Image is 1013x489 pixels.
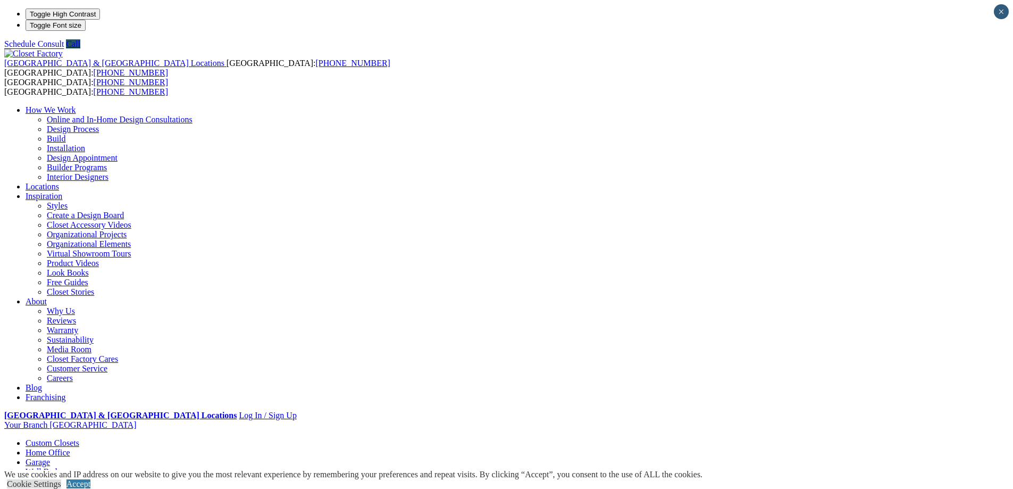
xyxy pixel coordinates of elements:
a: [PHONE_NUMBER] [315,59,390,68]
a: Installation [47,144,85,153]
a: Builder Programs [47,163,107,172]
button: Close [994,4,1009,19]
a: Log In / Sign Up [239,411,296,420]
a: Closet Accessory Videos [47,220,131,229]
a: [PHONE_NUMBER] [94,87,168,96]
a: [GEOGRAPHIC_DATA] & [GEOGRAPHIC_DATA] Locations [4,59,227,68]
a: Wall Beds [26,467,61,476]
span: Your Branch [4,420,47,429]
a: Create a Design Board [47,211,124,220]
a: Styles [47,201,68,210]
img: Closet Factory [4,49,63,59]
a: Why Us [47,306,75,316]
span: [GEOGRAPHIC_DATA] [49,420,136,429]
span: [GEOGRAPHIC_DATA]: [GEOGRAPHIC_DATA]: [4,78,168,96]
a: Accept [66,479,90,488]
a: Design Appointment [47,153,118,162]
a: Virtual Showroom Tours [47,249,131,258]
a: [GEOGRAPHIC_DATA] & [GEOGRAPHIC_DATA] Locations [4,411,237,420]
a: [PHONE_NUMBER] [94,78,168,87]
a: Home Office [26,448,70,457]
a: Build [47,134,66,143]
span: Toggle Font size [30,21,81,29]
a: Closet Stories [47,287,94,296]
button: Toggle Font size [26,20,86,31]
a: Organizational Elements [47,239,131,248]
a: Media Room [47,345,91,354]
a: Warranty [47,326,78,335]
a: Product Videos [47,259,99,268]
a: Careers [47,374,73,383]
a: Design Process [47,125,99,134]
a: Your Branch [GEOGRAPHIC_DATA] [4,420,137,429]
a: Cookie Settings [7,479,61,488]
a: Custom Closets [26,438,79,447]
span: Toggle High Contrast [30,10,96,18]
button: Toggle High Contrast [26,9,100,20]
a: Reviews [47,316,76,325]
a: Franchising [26,393,66,402]
a: Free Guides [47,278,88,287]
a: About [26,297,47,306]
a: Customer Service [47,364,107,373]
a: Garage [26,458,50,467]
a: Sustainability [47,335,94,344]
a: Organizational Projects [47,230,127,239]
a: Blog [26,383,42,392]
span: [GEOGRAPHIC_DATA]: [GEOGRAPHIC_DATA]: [4,59,390,77]
a: How We Work [26,105,76,114]
a: [PHONE_NUMBER] [94,68,168,77]
a: Inspiration [26,192,62,201]
div: We use cookies and IP address on our website to give you the most relevant experience by remember... [4,470,702,479]
a: Online and In-Home Design Consultations [47,115,192,124]
a: Schedule Consult [4,39,64,48]
a: Locations [26,182,59,191]
a: Call [66,39,80,48]
span: [GEOGRAPHIC_DATA] & [GEOGRAPHIC_DATA] Locations [4,59,224,68]
a: Interior Designers [47,172,108,181]
a: Closet Factory Cares [47,354,118,363]
a: Look Books [47,268,89,277]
